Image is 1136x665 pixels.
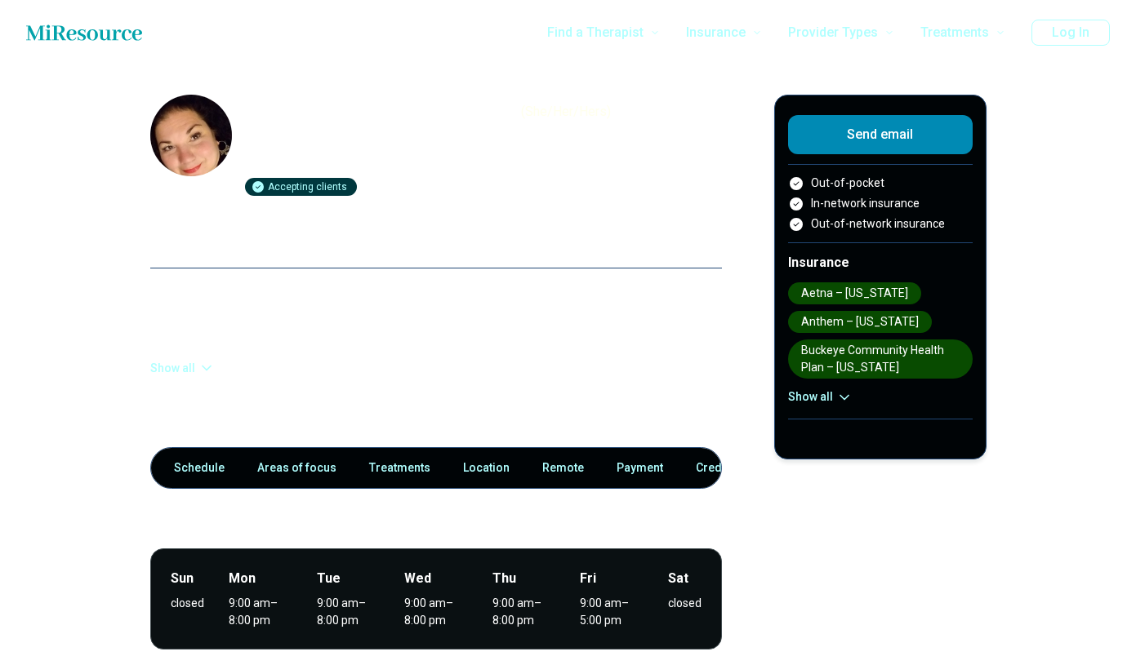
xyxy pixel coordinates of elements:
[788,175,973,233] ul: Payment options
[252,132,722,171] p: Counselor, Hypnotherapist, Licensed Professional Clinical Counselor (LPCC), Psychotherapist
[492,569,516,588] strong: Thu
[788,339,973,379] li: Buckeye Community Health Plan – [US_STATE]
[607,451,673,485] a: Payment
[252,95,515,129] h1: [PERSON_NAME]
[150,282,722,350] p: Hello! My name is [PERSON_NAME], and I am a Licensed Professional Clinical Counselor with Supervi...
[788,195,973,212] li: In-network insurance
[580,595,643,629] div: 9:00 am – 5:00 pm
[920,21,989,44] span: Treatments
[150,390,336,407] div: Remote / In-person
[229,595,292,629] div: 9:00 am – 8:00 pm
[788,388,853,406] button: Show all
[1031,20,1110,46] button: Log In
[150,209,722,255] p: I am a holistic and spiritualistic therapist and I look forward to working with you.
[465,178,583,196] div: 18 years in practice
[404,595,467,629] div: 9:00 am – 8:00 pm
[668,569,688,588] strong: Sat
[788,175,973,192] li: Out-of-pocket
[788,311,932,333] li: Anthem – [US_STATE]
[363,178,458,196] div: Updated [DATE]
[150,95,232,176] img: Diane Maytas, Counselor
[404,569,431,588] strong: Wed
[788,21,878,44] span: Provider Types
[686,451,768,485] a: Credentials
[686,21,746,44] span: Insurance
[788,282,921,304] li: Aetna – [US_STATE]
[150,548,722,649] div: When does the program meet?
[668,595,702,612] div: closed
[580,569,596,588] strong: Fri
[171,569,194,588] strong: Sun
[245,178,357,196] div: Accepting clients
[26,16,142,49] a: Home page
[171,595,204,612] div: closed
[385,410,506,428] span: [DEMOGRAPHIC_DATA]
[229,569,256,588] strong: Mon
[150,360,215,377] button: Show all
[788,253,973,273] h2: Insurance
[368,390,555,407] div: Emergency number not available
[532,451,594,485] a: Remote
[150,410,336,428] div: Speaks English
[547,21,644,44] span: Find a Therapist
[317,569,341,588] strong: Tue
[247,451,346,485] a: Areas of focus
[317,595,380,629] div: 9:00 am – 8:00 pm
[788,215,973,233] li: Out-of-network insurance
[506,410,661,428] span: [DEMOGRAPHIC_DATA] ally
[521,102,611,122] p: ( She/Her/Hers )
[359,451,440,485] a: Treatments
[492,595,555,629] div: 9:00 am – 8:00 pm
[154,451,234,485] a: Schedule
[453,451,519,485] a: Location
[150,469,722,536] h2: Practice hours (EDT)
[788,115,973,154] button: Send email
